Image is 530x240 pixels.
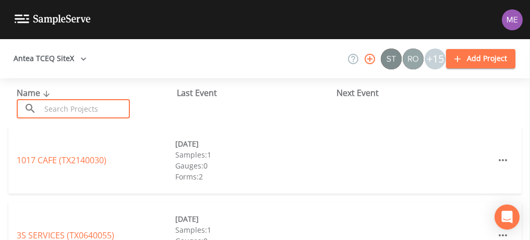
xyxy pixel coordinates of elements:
[175,160,334,171] div: Gauges: 0
[336,87,497,99] div: Next Event
[175,149,334,160] div: Samples: 1
[17,154,106,166] a: 1017 CAFE (TX2140030)
[446,49,515,68] button: Add Project
[425,49,445,69] div: +15
[502,9,523,30] img: d4d65db7c401dd99d63b7ad86343d265
[15,15,91,25] img: logo
[9,49,91,68] button: Antea TCEQ SiteX
[175,213,334,224] div: [DATE]
[177,87,337,99] div: Last Event
[380,49,402,69] div: Stan Porter
[495,205,520,230] div: Open Intercom Messenger
[381,49,402,69] img: c0670e89e469b6405363224a5fca805c
[175,224,334,235] div: Samples: 1
[175,138,334,149] div: [DATE]
[17,87,53,99] span: Name
[403,49,424,69] img: 7e5c62b91fde3b9fc00588adc1700c9a
[402,49,424,69] div: Rodolfo Ramirez
[175,171,334,182] div: Forms: 2
[41,99,130,118] input: Search Projects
